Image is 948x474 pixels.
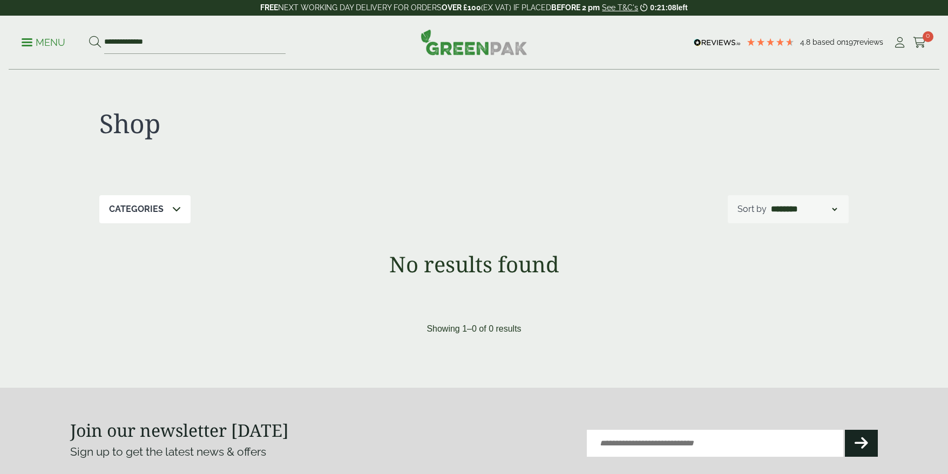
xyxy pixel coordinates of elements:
[70,443,434,461] p: Sign up to get the latest news & offers
[442,3,481,12] strong: OVER £100
[22,36,65,47] a: Menu
[426,322,521,335] p: Showing 1–0 of 0 results
[746,37,795,47] div: 4.79 Stars
[650,3,676,12] span: 0:21:08
[812,38,845,46] span: Based on
[676,3,688,12] span: left
[769,203,839,216] select: Shop order
[845,38,857,46] span: 197
[893,37,906,48] i: My Account
[923,31,933,42] span: 0
[913,35,926,51] a: 0
[551,3,600,12] strong: BEFORE 2 pm
[99,108,474,139] h1: Shop
[22,36,65,49] p: Menu
[913,37,926,48] i: Cart
[737,203,767,216] p: Sort by
[421,29,527,55] img: GreenPak Supplies
[70,251,878,277] h1: No results found
[857,38,883,46] span: reviews
[260,3,278,12] strong: FREE
[109,203,164,216] p: Categories
[602,3,638,12] a: See T&C's
[70,418,289,442] strong: Join our newsletter [DATE]
[694,39,741,46] img: REVIEWS.io
[800,38,812,46] span: 4.8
